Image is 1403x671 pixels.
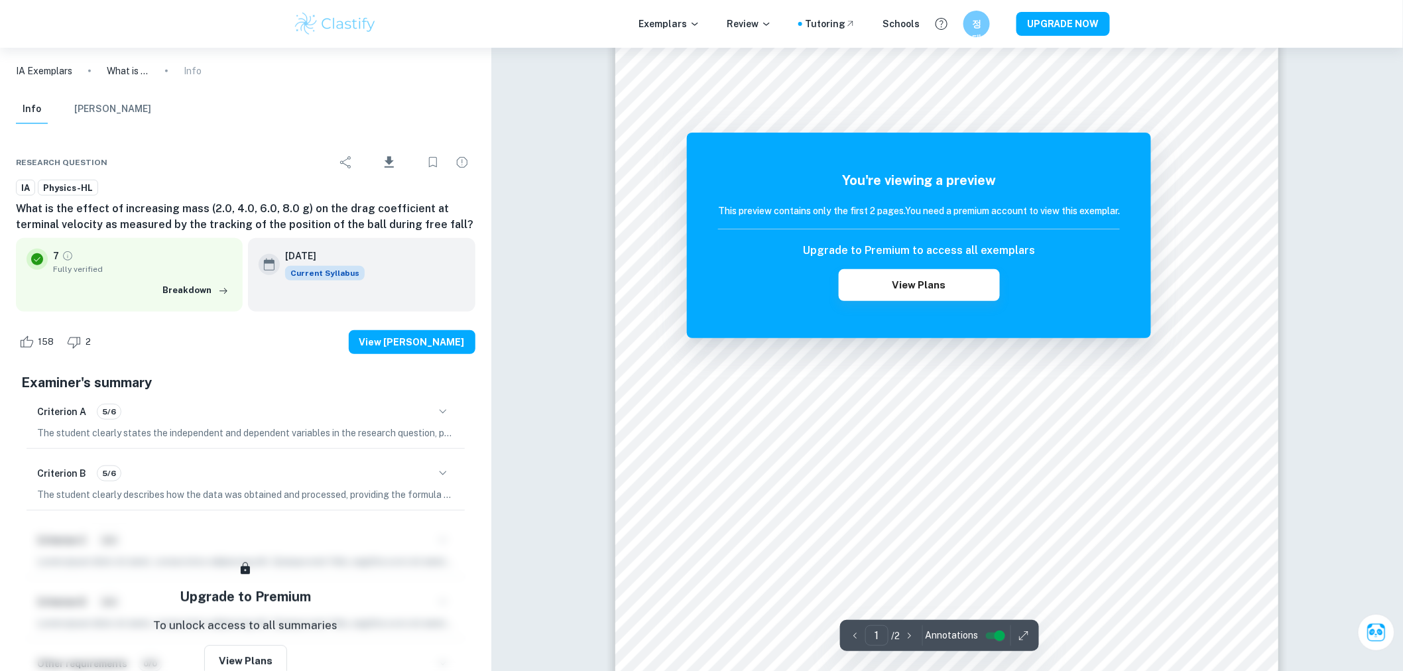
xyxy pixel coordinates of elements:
p: Info [184,64,202,78]
div: Report issue [449,149,475,176]
span: Fully verified [53,263,232,275]
img: Clastify logo [293,11,377,37]
div: Share [333,149,359,176]
p: What is the effect of increasing mass (2.0, 4.0, 6.0, 8.0 g) on the drag coefficient at terminal ... [107,64,149,78]
span: Physics-HL [38,182,97,195]
h6: [DATE] [285,249,354,263]
span: Annotations [926,629,979,642]
a: IA [16,180,35,196]
button: Help and Feedback [930,13,953,35]
span: 2 [78,335,98,349]
p: The student clearly describes how the data was obtained and processed, providing the formula used... [37,487,454,502]
div: This exemplar is based on the current syllabus. Feel free to refer to it for inspiration/ideas wh... [285,266,365,280]
a: Grade fully verified [62,250,74,262]
span: IA [17,182,34,195]
p: / 2 [891,629,900,643]
h5: You're viewing a preview [718,170,1120,190]
span: 5/6 [97,467,121,479]
button: UPGRADE NOW [1016,12,1110,36]
button: [PERSON_NAME] [74,95,151,124]
span: Current Syllabus [285,266,365,280]
h5: Upgrade to Premium [180,587,311,607]
span: 5/6 [97,406,121,418]
div: Like [16,332,61,353]
h6: Criterion B [37,466,86,481]
p: 7 [53,249,59,263]
p: The student clearly states the independent and dependent variables in the research question, prov... [37,426,454,440]
button: Breakdown [159,280,232,300]
span: Research question [16,156,107,168]
a: Schools [883,17,920,31]
button: View Plans [839,269,999,301]
div: Dislike [64,332,98,353]
button: 정태 [963,11,990,37]
p: Exemplars [639,17,700,31]
h5: Examiner's summary [21,373,470,393]
h6: 정태 [969,17,985,31]
a: IA Exemplars [16,64,72,78]
div: Bookmark [420,149,446,176]
h6: What is the effect of increasing mass (2.0, 4.0, 6.0, 8.0 g) on the drag coefficient at terminal ... [16,201,475,233]
button: Info [16,95,48,124]
button: Ask Clai [1358,614,1395,651]
p: To unlock access to all summaries [153,617,337,635]
h6: This preview contains only the first 2 pages. You need a premium account to view this exemplar. [718,204,1120,218]
p: Review [727,17,772,31]
button: View [PERSON_NAME] [349,330,475,354]
h6: Criterion A [37,404,86,419]
a: Tutoring [805,17,856,31]
span: 158 [30,335,61,349]
div: Download [362,145,417,180]
h6: Upgrade to Premium to access all exemplars [803,243,1035,259]
a: Physics-HL [38,180,98,196]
